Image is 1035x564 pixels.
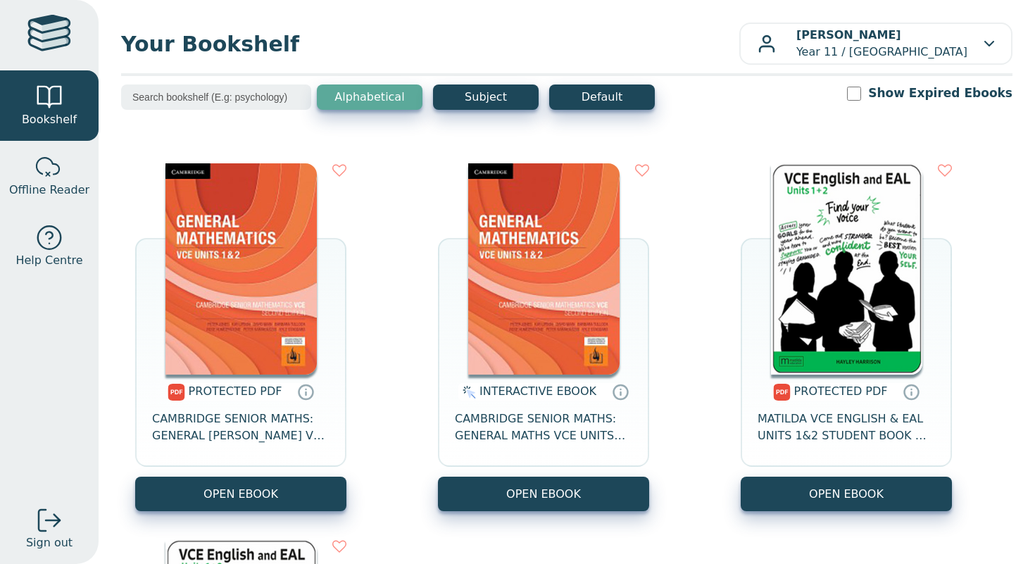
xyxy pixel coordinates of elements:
a: Protected PDFs cannot be printed, copied or shared. They can be accessed online through Education... [903,383,920,400]
span: Offline Reader [9,182,89,199]
button: Default [549,84,655,110]
span: PROTECTED PDF [794,384,888,398]
span: CAMBRIDGE SENIOR MATHS: GENERAL MATHS VCE UNITS 1&2 EBOOK 2E [455,411,632,444]
img: 98e9f931-67be-40f3-b733-112c3181ee3a.jpg [468,163,620,375]
b: [PERSON_NAME] [796,28,901,42]
span: Bookshelf [22,111,77,128]
button: Subject [433,84,539,110]
input: Search bookshelf (E.g: psychology) [121,84,311,110]
a: OPEN EBOOK [135,477,346,511]
p: Year 11 / [GEOGRAPHIC_DATA] [796,27,967,61]
a: OPEN EBOOK [741,477,952,511]
button: OPEN EBOOK [438,477,649,511]
span: CAMBRIDGE SENIOR MATHS: GENERAL [PERSON_NAME] VCE UNITS 1&2 [152,411,330,444]
span: INTERACTIVE EBOOK [479,384,596,398]
a: Interactive eBooks are accessed online via the publisher’s portal. They contain interactive resou... [612,383,629,400]
span: Help Centre [15,252,82,269]
label: Show Expired Ebooks [868,84,1012,102]
img: c09a8536-4829-4d9f-a374-18974ff1c259.png [771,163,922,375]
span: MATILDA VCE ENGLISH & EAL UNITS 1&2 STUDENT BOOK + EBOOK [758,411,935,444]
span: Sign out [26,534,73,551]
button: [PERSON_NAME]Year 11 / [GEOGRAPHIC_DATA] [739,23,1012,65]
a: Protected PDFs cannot be printed, copied or shared. They can be accessed online through Education... [297,383,314,400]
span: PROTECTED PDF [189,384,282,398]
img: pdf.svg [168,384,185,401]
img: interactive.svg [458,384,476,401]
button: Alphabetical [317,84,422,110]
span: Your Bookshelf [121,28,739,60]
img: 7427b572-0d0b-412c-8762-bae5e50f5011.jpg [165,163,317,375]
img: pdf.svg [773,384,791,401]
